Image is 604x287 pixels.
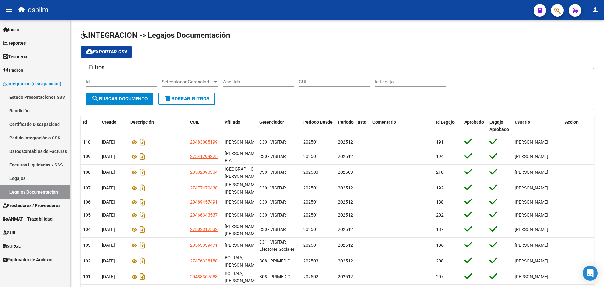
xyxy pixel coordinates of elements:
span: 186 [436,243,444,248]
i: Descargar documento [138,137,147,147]
datatable-header-cell: CUIL [187,115,222,136]
i: Descargar documento [138,224,147,234]
span: 102 [83,258,91,263]
span: Periodo Desde [303,120,333,125]
span: C30 - VISITAR [259,154,286,159]
span: SURGE [3,243,21,250]
h3: Filtros [86,63,108,72]
span: Exportar CSV [86,49,127,55]
span: Buscar Documento [92,96,148,102]
mat-icon: person [591,6,599,14]
span: C30 - VISITAR [259,212,286,217]
mat-icon: search [92,95,99,102]
span: 23483005199 [190,139,218,144]
span: [PERSON_NAME] [515,212,548,217]
span: 202 [436,212,444,217]
span: Seleccionar Gerenciador [162,79,213,85]
span: 208 [436,258,444,263]
span: [PERSON_NAME] [515,139,548,144]
span: 109 [83,154,91,159]
span: 202512 [338,212,353,217]
div: Open Intercom Messenger [583,266,598,281]
span: 188 [436,200,444,205]
span: 207 [436,274,444,279]
span: [PERSON_NAME] [515,154,548,159]
span: Reportes [3,40,26,47]
mat-icon: delete [164,95,171,102]
span: C30 - VISITAR [259,227,286,232]
span: 202503 [338,170,353,175]
span: [DATE] [102,170,115,175]
span: Explorador de Archivos [3,256,53,263]
span: 192 [436,185,444,190]
span: 202501 [303,154,318,159]
i: Descargar documento [138,210,147,220]
span: C30 - VISITAR [259,185,286,190]
span: [DATE] [102,212,115,217]
datatable-header-cell: Gerenciador [257,115,301,136]
span: 108 [83,170,91,175]
span: 20563339471 [190,243,218,248]
span: [DATE] [102,200,115,205]
button: Borrar Filtros [158,93,215,105]
span: Prestadores / Proveedores [3,202,60,209]
span: 27502312532 [190,227,218,232]
span: C30 - VISITAR [259,200,286,205]
span: Creado [102,120,116,125]
span: Tesorería [3,53,27,60]
mat-icon: cloud_download [86,48,93,55]
span: INTEGRACION -> Legajos Documentación [81,31,230,40]
span: [DATE] [102,258,115,263]
span: Id Legajo [436,120,455,125]
span: 202503 [303,258,318,263]
datatable-header-cell: Afiliado [222,115,257,136]
span: MIRANDA DANIEL ALEXIS [225,212,258,217]
span: 187 [436,227,444,232]
i: Descargar documento [138,256,147,266]
span: [DATE] [102,243,115,248]
span: 202501 [303,139,318,144]
span: [PERSON_NAME] [515,274,548,279]
span: 202512 [338,258,353,263]
datatable-header-cell: Descripción [128,115,187,136]
span: [DATE] [102,227,115,232]
span: 202501 [303,212,318,217]
span: 202512 [338,200,353,205]
span: ospilm [28,3,48,17]
datatable-header-cell: Creado [99,115,128,136]
button: Buscar Documento [86,93,153,105]
datatable-header-cell: Aprobado [462,115,487,136]
span: 105 [83,212,91,217]
span: Gerenciador [259,120,284,125]
datatable-header-cell: Periodo Hasta [335,115,370,136]
span: 202503 [303,170,318,175]
span: Periodo Hasta [338,120,366,125]
span: 101 [83,274,91,279]
i: Descargar documento [138,151,147,161]
datatable-header-cell: Legajo Aprobado [487,115,512,136]
span: Integración (discapacidad) [3,80,61,87]
datatable-header-cell: Usuario [512,115,562,136]
span: 27477470438 [190,185,218,190]
span: B08 - PRIMEDIC [259,274,290,279]
datatable-header-cell: Accion [562,115,594,136]
span: MOLINA, DANTE [225,200,258,205]
span: 27476338188 [190,258,218,263]
span: 107 [83,185,91,190]
span: 106 [83,200,91,205]
datatable-header-cell: Id Legajo [433,115,462,136]
span: MONTENEGRO, MILAGROS ESTEFANIA [225,182,258,194]
span: Legajo Aprobado [489,120,509,132]
span: Comentario [372,120,396,125]
span: 191 [436,139,444,144]
span: [PERSON_NAME] [515,170,548,175]
mat-icon: menu [5,6,13,14]
datatable-header-cell: Periodo Desde [301,115,335,136]
span: MONTENEGRO, MAZMUD MARCOS SANTINO [225,166,268,179]
span: 27541299225 [190,154,218,159]
span: 202512 [338,139,353,144]
span: [PERSON_NAME] [515,243,548,248]
span: 218 [436,170,444,175]
span: B08 - PRIMEDIC [259,258,290,263]
span: Aprobado [464,120,484,125]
